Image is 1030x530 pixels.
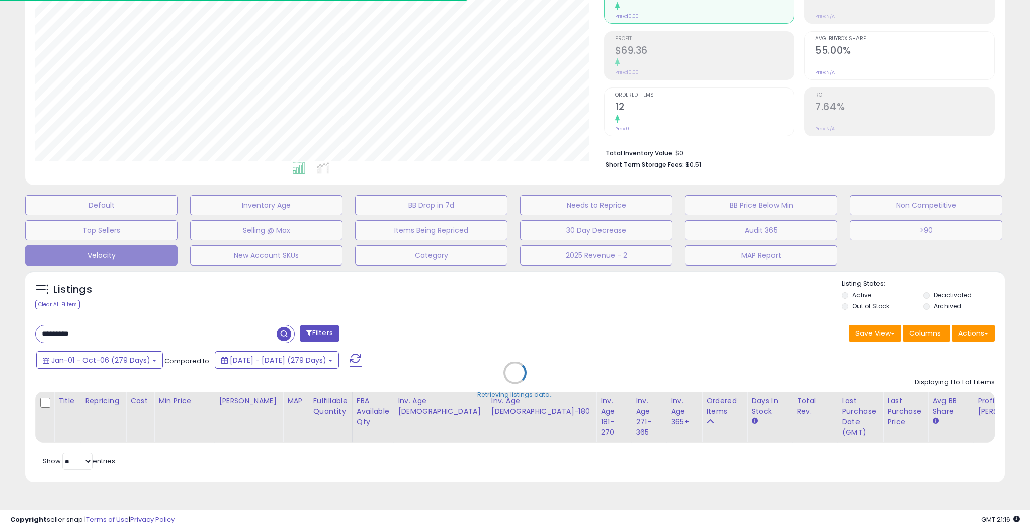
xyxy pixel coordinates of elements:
span: $0.51 [685,160,701,169]
span: Profit [615,36,794,42]
a: Terms of Use [86,515,129,524]
small: Prev: N/A [815,69,835,75]
button: Items Being Repriced [355,220,507,240]
button: MAP Report [685,245,837,266]
h2: $69.36 [615,45,794,58]
button: Category [355,245,507,266]
button: New Account SKUs [190,245,342,266]
button: 30 Day Decrease [520,220,672,240]
button: Top Sellers [25,220,178,240]
button: 2025 Revenue - 2 [520,245,672,266]
div: Retrieving listings data.. [477,390,553,399]
small: Prev: N/A [815,126,835,132]
b: Short Term Storage Fees: [606,160,684,169]
small: Prev: $0.00 [615,13,639,19]
button: Non Competitive [850,195,1002,215]
b: Total Inventory Value: [606,149,674,157]
button: BB Price Below Min [685,195,837,215]
small: Prev: $0.00 [615,69,639,75]
button: Inventory Age [190,195,342,215]
span: Ordered Items [615,93,794,98]
button: Default [25,195,178,215]
span: ROI [815,93,994,98]
span: Avg. Buybox Share [815,36,994,42]
button: Audit 365 [685,220,837,240]
button: Velocity [25,245,178,266]
small: Prev: 0 [615,126,629,132]
button: Selling @ Max [190,220,342,240]
h2: 7.64% [815,101,994,115]
span: 2025-10-7 21:16 GMT [981,515,1020,524]
button: Needs to Reprice [520,195,672,215]
button: BB Drop in 7d [355,195,507,215]
a: Privacy Policy [130,515,175,524]
button: >90 [850,220,1002,240]
h2: 55.00% [815,45,994,58]
li: $0 [606,146,988,158]
strong: Copyright [10,515,47,524]
small: Prev: N/A [815,13,835,19]
h2: 12 [615,101,794,115]
div: seller snap | | [10,515,175,525]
